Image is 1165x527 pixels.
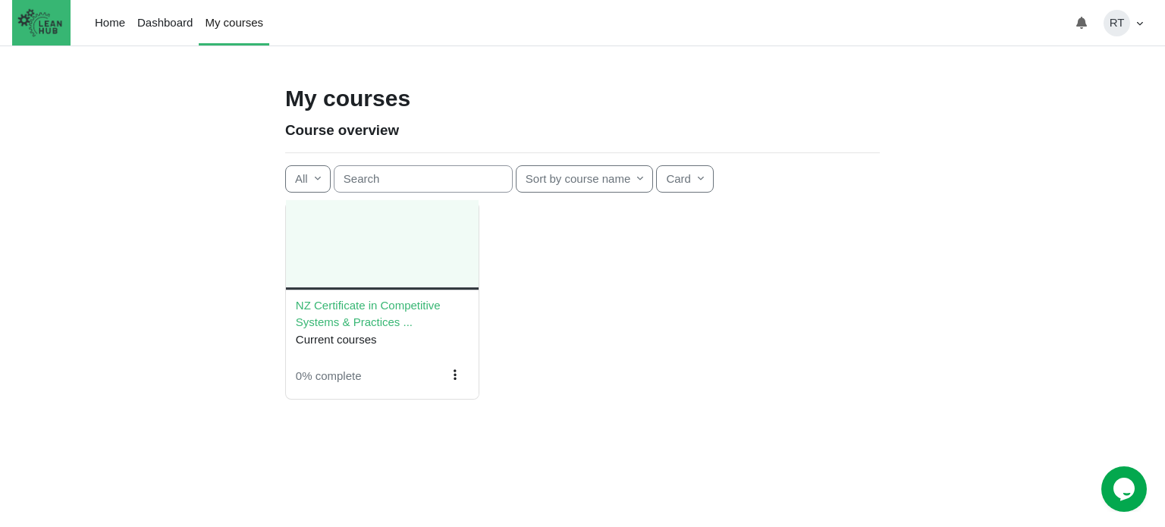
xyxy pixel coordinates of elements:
div: Course overview controls [285,165,880,196]
span: Card [666,172,691,185]
span: NZ Certificate in Competitive Systems & Practices ... [296,299,441,329]
button: Sorting drop-down menu [516,165,654,193]
iframe: chat widget [1101,466,1150,512]
i: Actions for course NZ Certificate in Competitive Systems & Practices (Level 3) [449,369,461,381]
h1: My courses [285,85,410,112]
button: Display drop-down menu [656,165,714,193]
i: Toggle notifications menu [1076,17,1088,29]
span: Current courses [296,331,377,349]
section: Content [274,121,891,421]
span: All [295,172,308,185]
img: The Lean Hub [12,3,68,42]
input: Search [334,165,513,193]
div: % complete [296,368,422,385]
span: Sort by course name [526,172,630,185]
button: Grouping drop-down menu [285,165,331,193]
span: RT [1104,10,1130,36]
span: 0 [296,369,302,382]
h5: Course overview [285,122,399,138]
span: NZ Certificate in Competitive Systems &amp; Practices (Level 3) [296,299,441,329]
